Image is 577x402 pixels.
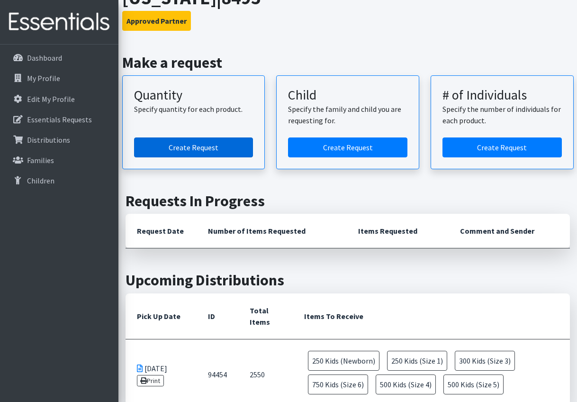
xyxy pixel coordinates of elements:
[197,214,347,248] th: Number of Items Requested
[27,176,54,185] p: Children
[4,69,115,88] a: My Profile
[4,90,115,109] a: Edit My Profile
[376,375,436,394] span: 500 Kids (Size 4)
[4,110,115,129] a: Essentials Requests
[27,53,62,63] p: Dashboard
[126,192,570,210] h2: Requests In Progress
[27,135,70,145] p: Distributions
[308,351,379,371] span: 250 Kids (Newborn)
[443,375,504,394] span: 500 Kids (Size 5)
[134,137,253,157] a: Create a request by quantity
[4,171,115,190] a: Children
[134,87,253,103] h3: Quantity
[137,375,164,386] a: Print
[238,293,293,339] th: Total Items
[27,94,75,104] p: Edit My Profile
[126,293,197,339] th: Pick Up Date
[27,155,54,165] p: Families
[27,73,60,83] p: My Profile
[455,351,515,371] span: 300 Kids (Size 3)
[288,103,407,126] p: Specify the family and child you are requesting for.
[197,293,238,339] th: ID
[308,375,368,394] span: 750 Kids (Size 6)
[387,351,447,371] span: 250 Kids (Size 1)
[4,6,115,38] img: HumanEssentials
[347,214,449,248] th: Items Requested
[126,214,197,248] th: Request Date
[27,115,92,124] p: Essentials Requests
[442,87,562,103] h3: # of Individuals
[4,151,115,170] a: Families
[288,137,407,157] a: Create a request for a child or family
[4,130,115,149] a: Distributions
[4,48,115,67] a: Dashboard
[449,214,570,248] th: Comment and Sender
[126,271,570,289] h2: Upcoming Distributions
[288,87,407,103] h3: Child
[442,137,562,157] a: Create a request by number of individuals
[442,103,562,126] p: Specify the number of individuals for each product.
[293,293,570,339] th: Items To Receive
[134,103,253,115] p: Specify quantity for each product.
[122,11,191,31] button: Approved Partner
[122,54,574,72] h2: Make a request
